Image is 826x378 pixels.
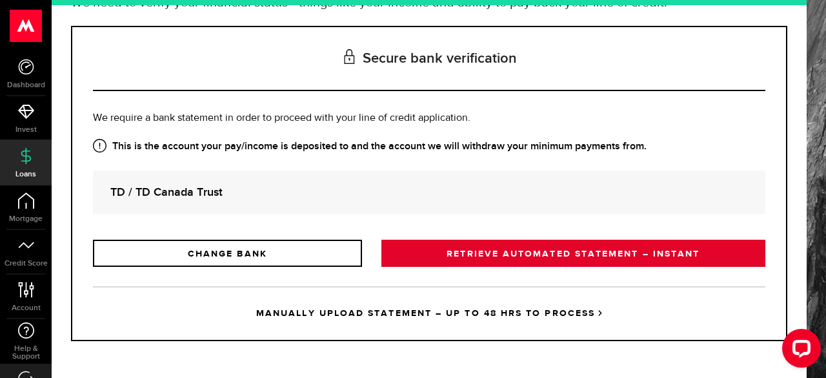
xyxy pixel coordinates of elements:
a: RETRIEVE AUTOMATED STATEMENT – INSTANT [381,240,765,267]
strong: TD / TD Canada Trust [110,184,748,201]
strong: This is the account your pay/income is deposited to and the account we will withdraw your minimum... [93,139,765,154]
span: We require a bank statement in order to proceed with your line of credit application. [93,113,470,123]
h3: Secure bank verification [93,27,765,91]
a: CHANGE BANK [93,240,362,267]
iframe: LiveChat chat widget [772,324,826,378]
